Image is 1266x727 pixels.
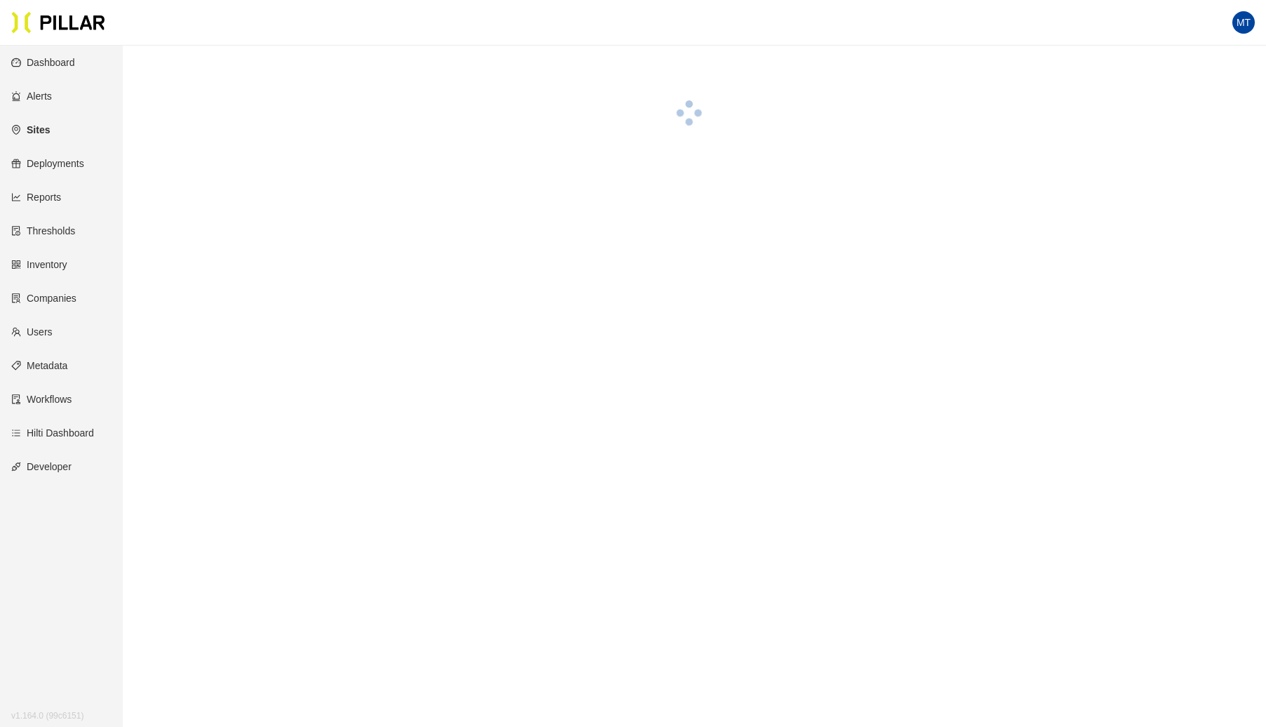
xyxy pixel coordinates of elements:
[1237,11,1251,34] span: MT
[11,124,50,135] a: environmentSites
[11,360,67,371] a: tagMetadata
[11,225,75,236] a: exceptionThresholds
[11,192,61,203] a: line-chartReports
[11,91,52,102] a: alertAlerts
[11,57,75,68] a: dashboardDashboard
[11,158,84,169] a: giftDeployments
[11,394,72,405] a: auditWorkflows
[11,293,76,304] a: solutionCompanies
[11,326,53,338] a: teamUsers
[11,11,105,34] img: Pillar Technologies
[11,259,67,270] a: qrcodeInventory
[11,461,72,472] a: apiDeveloper
[11,427,94,439] a: barsHilti Dashboard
